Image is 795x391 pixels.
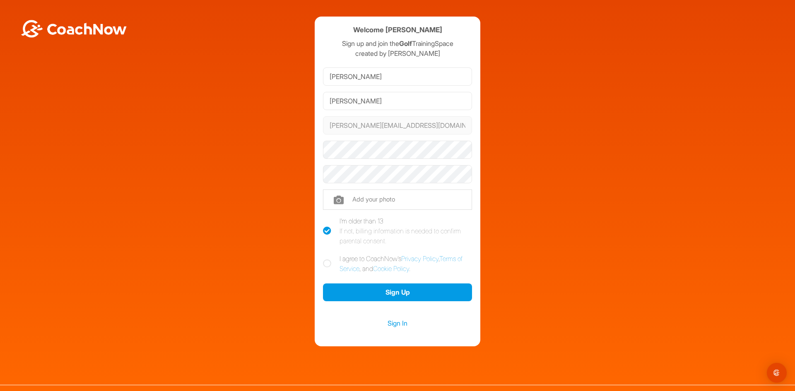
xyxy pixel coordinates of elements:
[767,363,787,383] div: Open Intercom Messenger
[323,116,472,134] input: Email
[399,39,412,48] strong: Golf
[340,226,472,246] div: If not, billing information is needed to confirm parental consent.
[323,283,472,301] button: Sign Up
[401,254,438,263] a: Privacy Policy
[340,254,463,273] a: Terms of Service
[323,48,472,58] p: created by [PERSON_NAME]
[340,216,472,246] div: I'm older than 13
[323,67,472,86] input: First Name
[20,20,128,38] img: BwLJSsUCoWCh5upNqxVrqldRgqLPVwmV24tXu5FoVAoFEpwwqQ3VIfuoInZCoVCoTD4vwADAC3ZFMkVEQFDAAAAAElFTkSuQmCC
[323,318,472,329] a: Sign In
[373,264,409,273] a: Cookie Policy
[323,254,472,273] label: I agree to CoachNow's , , and .
[323,38,472,48] p: Sign up and join the TrainingSpace
[323,92,472,110] input: Last Name
[353,25,442,35] h4: Welcome [PERSON_NAME]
